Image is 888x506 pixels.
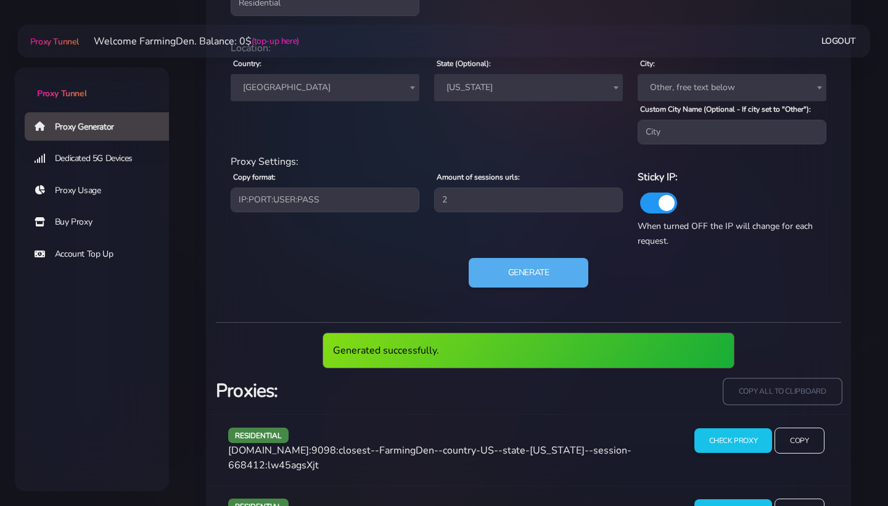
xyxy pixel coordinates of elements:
a: Buy Proxy [25,208,179,236]
input: copy all to clipboard [723,378,842,405]
a: (top-up here) [252,35,299,48]
span: Tennessee [442,79,615,96]
label: Country: [233,58,261,69]
span: United States of America [238,79,412,96]
h6: Sticky IP: [638,169,826,185]
label: State (Optional): [437,58,491,69]
span: [DOMAIN_NAME]:9098:closest--FarmingDen--country-US--state-[US_STATE]--session-668412:lw45agsXjt [228,444,631,472]
button: Generate [469,258,589,288]
div: Generated successfully. [323,333,734,368]
span: Tennessee [434,74,623,101]
label: Amount of sessions urls: [437,172,520,183]
div: Proxy Settings: [223,154,834,169]
span: United States of America [231,74,419,101]
a: Proxy Tunnel [28,31,79,51]
a: Logout [821,30,856,52]
span: Other, free text below [638,74,826,101]
label: Custom City Name (Optional - If city set to "Other"): [640,104,811,115]
a: Proxy Generator [25,112,179,141]
span: When turned OFF the IP will change for each request. [638,220,813,247]
label: Copy format: [233,172,276,183]
h3: Proxies: [216,378,521,404]
a: Proxy Tunnel [15,67,169,100]
span: Proxy Tunnel [30,36,79,48]
span: Proxy Tunnel [37,88,86,99]
input: Check Proxy [694,428,773,454]
input: Copy [775,428,824,454]
label: City: [640,58,655,69]
span: residential [228,428,289,443]
a: Account Top Up [25,240,179,268]
span: Other, free text below [645,79,819,96]
li: Welcome FarmingDen. Balance: 0$ [79,34,299,49]
input: City [638,120,826,144]
a: Proxy Usage [25,176,179,205]
iframe: Webchat Widget [828,446,873,491]
a: Dedicated 5G Devices [25,144,179,173]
